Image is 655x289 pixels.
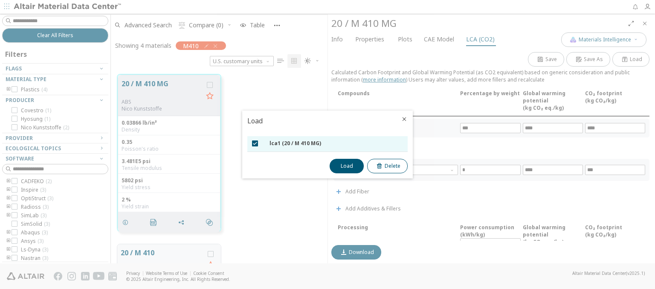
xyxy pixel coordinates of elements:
div: Load [242,111,413,131]
button: Load [330,159,364,173]
span: Delete [385,163,400,169]
button: Delete [367,159,408,173]
div: lca1 (20 / M 410 MG) [270,140,401,147]
span: Load [341,163,353,169]
button: Close [401,116,408,123]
